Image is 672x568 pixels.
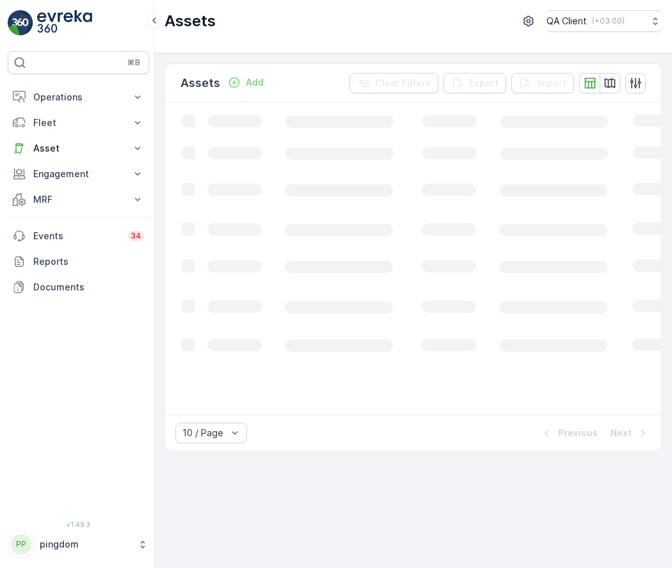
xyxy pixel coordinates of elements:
[33,142,124,155] p: Asset
[611,427,632,439] p: Next
[547,10,662,32] button: QA Client(+03:00)
[8,274,149,300] a: Documents
[547,15,587,28] p: QA Client
[8,10,33,36] img: logo
[131,231,141,241] p: 34
[8,223,149,249] a: Events34
[40,538,131,551] p: pingdom
[246,76,264,89] p: Add
[33,281,144,294] p: Documents
[33,91,124,104] p: Operations
[469,77,499,90] p: Export
[558,427,598,439] p: Previous
[609,425,651,441] button: Next
[592,16,625,26] p: ( +03:00 )
[444,73,506,93] button: Export
[8,110,149,136] button: Fleet
[8,531,149,558] button: PPpingdom
[349,73,438,93] button: Clear Filters
[8,521,149,528] span: v 1.49.3
[8,161,149,187] button: Engagement
[164,11,216,31] p: Assets
[8,187,149,212] button: MRF
[37,10,92,36] img: logo_light-DOdMpM7g.png
[33,168,124,180] p: Engagement
[180,74,220,92] p: Assets
[33,193,124,206] p: MRF
[539,425,599,441] button: Previous
[375,77,431,90] p: Clear Filters
[223,75,269,90] button: Add
[8,249,149,274] a: Reports
[511,73,574,93] button: Import
[33,230,120,242] p: Events
[33,255,144,268] p: Reports
[537,77,566,90] p: Import
[8,84,149,110] button: Operations
[8,136,149,161] button: Asset
[33,116,124,129] p: Fleet
[127,58,140,68] p: ⌘B
[11,534,31,555] div: PP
